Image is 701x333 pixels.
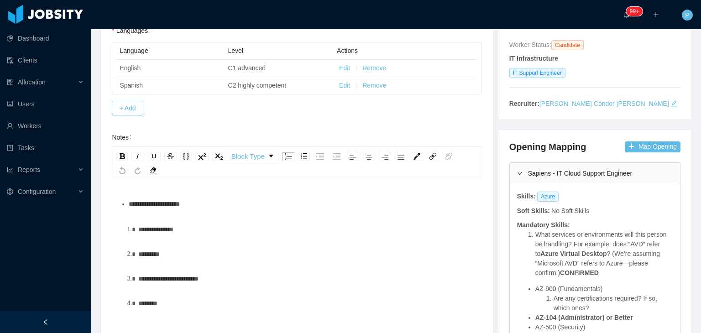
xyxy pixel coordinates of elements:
span: English [120,64,141,72]
a: icon: robotUsers [7,95,84,113]
i: icon: setting [7,188,13,195]
span: Candidate [551,40,584,50]
div: Outdent [330,152,343,161]
div: Superscript [195,152,209,161]
span: Worker Status: [509,41,551,48]
a: icon: profileTasks [7,139,84,157]
sup: 1708 [626,7,643,16]
i: icon: line-chart [7,166,13,173]
span: Block Type [231,147,265,166]
div: No Soft Skills [551,206,590,216]
div: Monospace [180,152,192,161]
div: Justify [395,152,407,161]
div: rdw-textalign-control [345,150,409,163]
div: Strikethrough [164,152,177,161]
div: rdw-list-control [280,150,345,163]
div: Ordered [298,152,310,161]
label: Languages [112,27,154,34]
div: Remove [147,166,159,175]
strong: AZ-104 (Administrator) or Better [535,314,633,321]
div: rdw-dropdown [229,150,279,163]
span: P [685,10,689,21]
div: Center [363,152,375,161]
i: icon: plus [653,11,659,18]
div: Unordered [282,152,295,161]
button: Remove [362,63,386,73]
span: Reports [18,166,40,173]
span: C1 advanced [228,64,266,72]
strong: IT Infrastructure [509,55,558,62]
div: rdw-block-control [227,150,280,163]
li: AZ-900 (Fundamentals) [535,284,673,294]
span: C2 highly competent [228,82,287,89]
a: Block Type [229,150,278,163]
li: Are any certifications required? If so, which ones? [554,294,673,313]
span: Language [120,47,148,54]
div: Underline [148,152,161,161]
div: Redo [132,166,143,175]
h4: Opening Mapping [509,140,586,153]
div: rdw-toolbar [112,146,482,178]
i: icon: bell [623,11,630,18]
span: Allocation [18,78,46,86]
button: Edit [339,63,350,73]
div: Subscript [212,152,225,161]
a: icon: auditClients [7,51,84,69]
span: Azure [537,192,559,202]
span: IT Support Engineer [509,68,565,78]
button: + Add [112,101,143,115]
li: What services or environments will this person be handling? For example, does “AVD” refer to ? (W... [535,230,673,278]
strong: Mandatory Skills: [517,221,570,229]
div: Indent [314,152,327,161]
div: Unlink [443,152,455,161]
div: rdw-remove-control [145,166,161,175]
div: rdw-color-picker [409,150,425,163]
a: icon: pie-chartDashboard [7,29,84,47]
i: icon: right [517,171,523,176]
div: Bold [116,152,128,161]
strong: CONFIRMED [560,269,599,276]
div: Right [379,152,391,161]
a: icon: userWorkers [7,117,84,135]
div: Italic [131,152,144,161]
strong: Skills: [517,193,536,200]
button: icon: plusMap Opening [625,141,680,152]
strong: Soft Skills: [517,207,550,214]
div: rdw-inline-control [115,150,227,163]
div: Link [427,152,439,161]
li: AZ-500 (Security) [535,323,673,332]
div: icon: rightSapiens - IT Cloud Support Engineer [510,163,680,184]
strong: Recruiter: [509,100,539,107]
i: icon: solution [7,79,13,85]
div: Left [347,152,359,161]
div: rdw-history-control [115,166,145,175]
div: Undo [116,166,128,175]
label: Notes [112,134,135,141]
button: Remove [362,81,386,90]
button: Edit [339,81,350,90]
span: Configuration [18,188,56,195]
strong: Azure Virtual Desktop [540,250,607,257]
span: Level [228,47,243,54]
span: Spanish [120,82,143,89]
div: rdw-link-control [425,150,457,163]
a: [PERSON_NAME] Cóndor [PERSON_NAME] [539,100,669,107]
i: icon: edit [671,100,677,107]
span: Actions [337,47,358,54]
